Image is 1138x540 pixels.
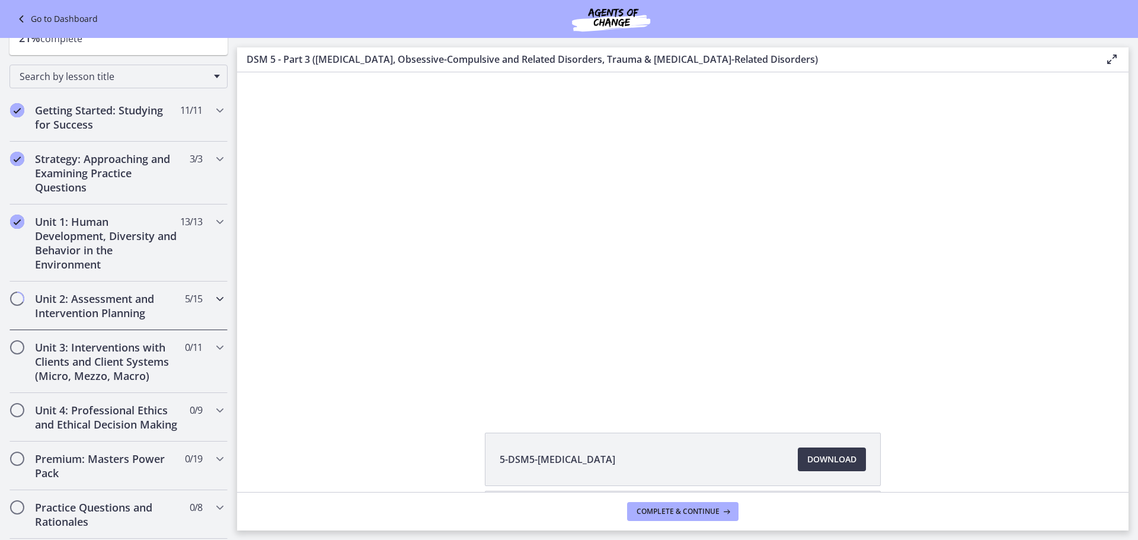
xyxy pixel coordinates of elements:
[14,12,98,26] a: Go to Dashboard
[185,292,202,306] span: 5 / 15
[35,215,180,271] h2: Unit 1: Human Development, Diversity and Behavior in the Environment
[35,403,180,432] h2: Unit 4: Professional Ethics and Ethical Decision Making
[190,403,202,417] span: 0 / 9
[190,152,202,166] span: 3 / 3
[500,452,615,466] span: 5-DSM5-[MEDICAL_DATA]
[190,500,202,515] span: 0 / 8
[19,31,40,45] span: 21%
[10,215,24,229] i: Completed
[180,103,202,117] span: 11 / 11
[180,215,202,229] span: 13 / 13
[19,31,218,46] p: complete
[237,72,1129,405] iframe: Video Lesson
[798,448,866,471] a: Download
[10,103,24,117] i: Completed
[185,340,202,354] span: 0 / 11
[20,70,208,83] span: Search by lesson title
[35,340,180,383] h2: Unit 3: Interventions with Clients and Client Systems (Micro, Mezzo, Macro)
[35,292,180,320] h2: Unit 2: Assessment and Intervention Planning
[247,52,1086,66] h3: DSM 5 - Part 3 ([MEDICAL_DATA], Obsessive-Compulsive and Related Disorders, Trauma & [MEDICAL_DAT...
[10,152,24,166] i: Completed
[540,5,682,33] img: Agents of Change
[627,502,739,521] button: Complete & continue
[637,507,720,516] span: Complete & continue
[9,65,228,88] div: Search by lesson title
[35,500,180,529] h2: Practice Questions and Rationales
[185,452,202,466] span: 0 / 19
[35,452,180,480] h2: Premium: Masters Power Pack
[35,152,180,194] h2: Strategy: Approaching and Examining Practice Questions
[807,452,856,466] span: Download
[35,103,180,132] h2: Getting Started: Studying for Success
